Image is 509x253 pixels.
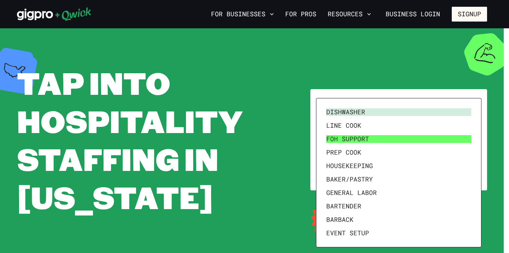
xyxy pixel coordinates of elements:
[323,159,474,173] li: Housekeeping
[323,119,474,132] li: Line Cook
[323,132,474,146] li: FOH Support
[323,146,474,159] li: Prep Cook
[323,226,474,240] li: Event Setup
[323,200,474,213] li: Bartender
[323,213,474,226] li: Barback
[323,105,474,119] li: Dishwasher
[323,173,474,186] li: Baker/Pastry
[323,186,474,200] li: General Labor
